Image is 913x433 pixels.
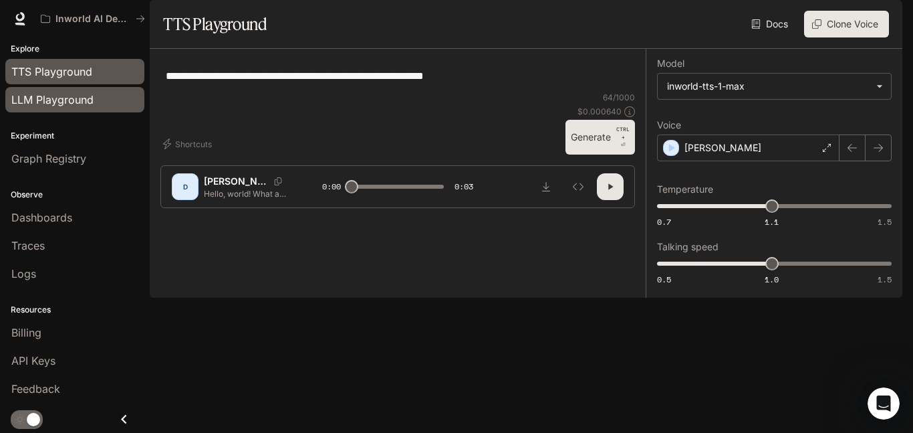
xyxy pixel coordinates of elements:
[868,387,900,420] iframe: Intercom live chat
[160,133,217,155] button: Shortcuts
[616,125,630,149] p: ⏎
[616,125,630,141] p: CTRL +
[565,173,592,200] button: Inspect
[533,173,559,200] button: Download audio
[657,274,671,285] span: 0.5
[603,92,635,103] p: 64 / 1000
[322,180,341,193] span: 0:00
[765,216,779,228] span: 1.1
[878,274,892,285] span: 1.5
[577,106,622,117] p: $ 0.000640
[749,11,793,37] a: Docs
[163,11,267,37] h1: TTS Playground
[657,120,681,130] p: Voice
[174,176,196,197] div: D
[657,242,719,252] p: Talking speed
[667,80,870,93] div: inworld-tts-1-max
[35,5,151,32] button: All workspaces
[657,185,713,194] p: Temperature
[454,180,473,193] span: 0:03
[684,141,761,155] p: [PERSON_NAME]
[804,11,889,37] button: Clone Voice
[269,177,287,185] button: Copy Voice ID
[204,188,290,199] p: Hello, world! What a wonderful day to be a text-to-speech model!
[765,274,779,285] span: 1.0
[204,175,269,188] p: [PERSON_NAME]
[565,120,635,155] button: GenerateCTRL +⏎
[55,13,130,25] p: Inworld AI Demos
[657,59,684,68] p: Model
[658,74,891,99] div: inworld-tts-1-max
[657,216,671,228] span: 0.7
[878,216,892,228] span: 1.5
